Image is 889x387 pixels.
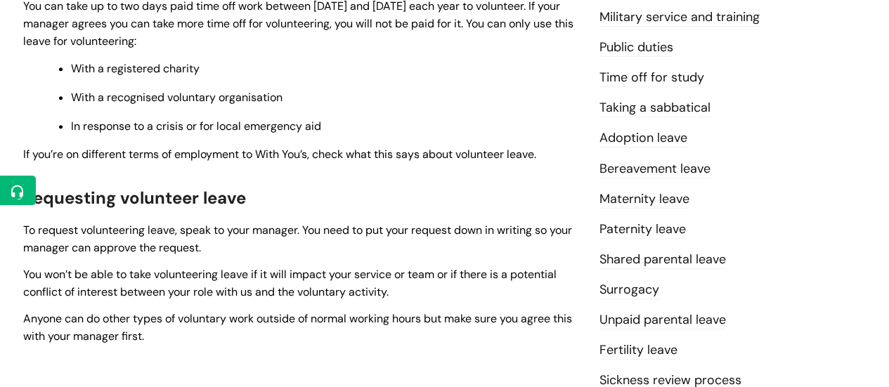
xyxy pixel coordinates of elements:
[599,221,686,239] a: Paternity leave
[599,8,760,27] a: Military service and training
[599,69,704,87] a: Time off for study
[71,90,283,105] span: With a recognised voluntary organisation
[23,187,246,209] span: Requesting volunteer leave
[23,311,572,343] span: Anyone can do other types of voluntary work outside of normal working hours but make sure you agr...
[71,61,200,76] span: With a registered charity
[599,251,726,269] a: Shared parental leave
[23,147,536,162] span: If you’re on different terms of employment to With You’s, check what this says about volunteer le...
[599,99,710,117] a: Taking a sabbatical
[599,160,710,178] a: Bereavement leave
[23,267,557,299] span: You won’t be able to take volunteering leave if it will impact your service or team or if there i...
[599,39,673,57] a: Public duties
[23,223,572,255] span: To request volunteering leave, speak to your manager. You need to put your request down in writin...
[71,119,321,133] span: In response to a crisis or for local emergency aid
[599,129,687,147] a: Adoption leave
[599,341,677,360] a: Fertility leave
[599,311,726,329] a: Unpaid parental leave
[599,190,689,209] a: Maternity leave
[599,281,659,299] a: Surrogacy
